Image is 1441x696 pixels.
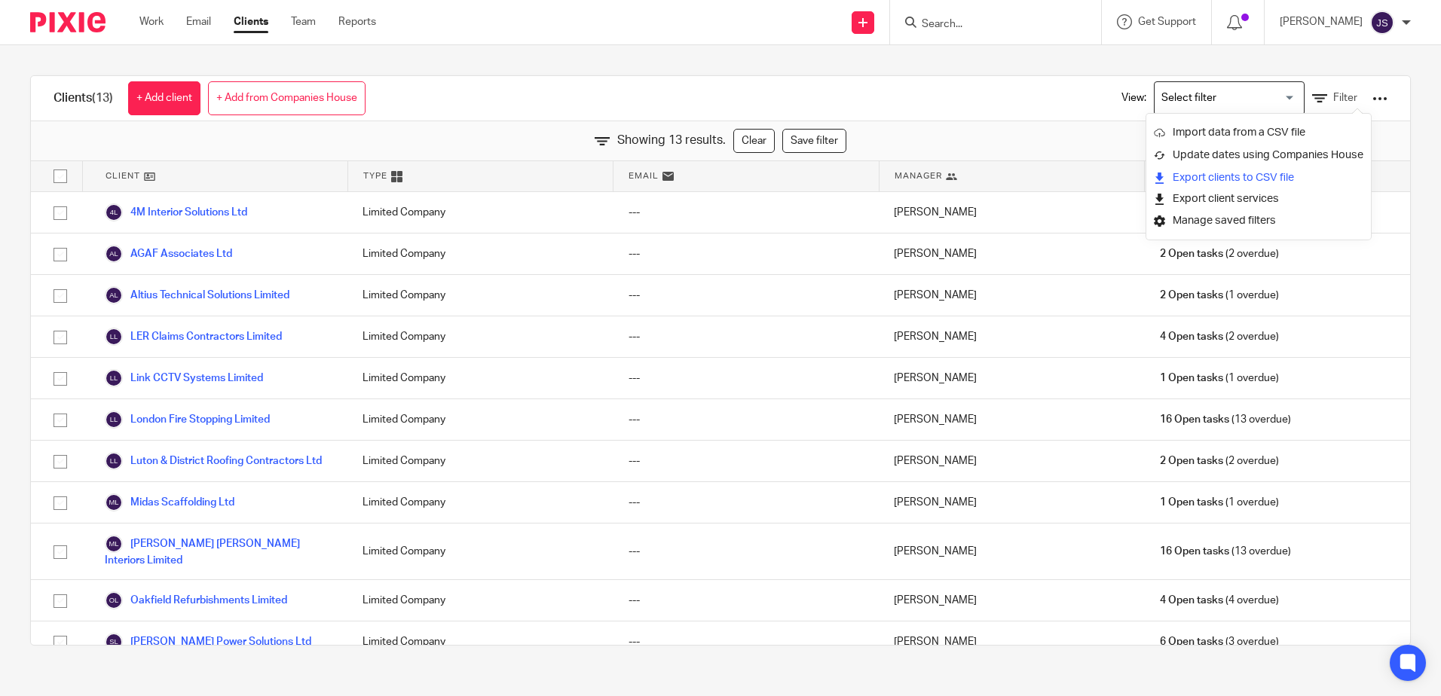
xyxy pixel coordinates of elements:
div: Limited Company [347,358,613,398]
a: + Add client [128,81,200,115]
span: 4 Open tasks [1160,593,1223,608]
div: [PERSON_NAME] [879,358,1144,398]
span: Manager [895,169,942,182]
span: Filter [1333,93,1357,103]
div: [PERSON_NAME] [879,621,1144,662]
img: svg%3E [105,286,123,304]
span: (2 overdue) [1160,329,1279,344]
img: svg%3E [105,452,123,470]
input: Search [920,18,1056,32]
span: (3 overdue) [1160,634,1279,649]
div: [PERSON_NAME] [879,316,1144,357]
img: Pixie [30,12,106,32]
img: svg%3E [105,535,123,553]
div: [PERSON_NAME] [879,234,1144,274]
a: Email [186,14,211,29]
span: 1 Open tasks [1160,495,1223,510]
span: (1 overdue) [1160,495,1279,510]
a: Manage saved filters [1154,209,1363,232]
div: --- [613,358,879,398]
div: [PERSON_NAME] [879,275,1144,316]
span: (13 overdue) [1160,544,1291,559]
div: Limited Company [347,275,613,316]
div: Limited Company [347,621,613,662]
div: --- [613,621,879,662]
span: (4 overdue) [1160,593,1279,608]
input: Search for option [1156,85,1296,111]
button: Export client services [1154,189,1279,209]
div: Limited Company [347,192,613,233]
a: Update dates using Companies House [1154,144,1363,166]
div: --- [613,399,879,440]
a: Reports [338,14,376,29]
a: Midas Scaffolding Ltd [105,493,234,511]
div: Limited Company [347,524,613,579]
span: (1 overdue) [1160,288,1279,303]
img: svg%3E [105,369,123,387]
div: [PERSON_NAME] [879,524,1144,579]
div: Limited Company [347,399,613,440]
a: Link CCTV Systems Limited [105,369,263,387]
a: + Add from Companies House [208,81,366,115]
div: --- [613,524,879,579]
div: [PERSON_NAME] [879,192,1144,233]
a: Work [139,14,164,29]
img: svg%3E [105,591,123,609]
span: 2 Open tasks [1160,288,1223,303]
p: [PERSON_NAME] [1280,14,1363,29]
img: svg%3E [1370,11,1394,35]
span: Showing 13 results. [617,132,726,149]
img: svg%3E [105,493,123,511]
span: Email [629,169,659,182]
div: --- [613,192,879,233]
img: svg%3E [105,633,123,651]
div: --- [613,234,879,274]
h1: Clients [54,90,113,106]
span: 16 Open tasks [1160,412,1229,427]
div: Limited Company [347,234,613,274]
a: LER Claims Contractors Limited [105,328,282,346]
span: Get Support [1138,17,1196,27]
div: --- [613,482,879,523]
a: Import data from a CSV file [1154,121,1363,144]
a: Clients [234,14,268,29]
img: svg%3E [105,203,123,221]
input: Select all [46,162,75,191]
span: (1 overdue) [1160,371,1279,386]
span: 16 Open tasks [1160,544,1229,559]
div: Limited Company [347,316,613,357]
span: 2 Open tasks [1160,453,1223,469]
a: Export clients to CSV file [1154,166,1363,189]
div: Search for option [1154,81,1305,115]
img: svg%3E [105,245,123,263]
span: 2 Open tasks [1160,246,1223,261]
div: --- [613,316,879,357]
a: Save filter [782,129,846,153]
a: Oakfield Refurbishments Limited [105,591,287,609]
span: 6 Open tasks [1160,634,1223,649]
div: [PERSON_NAME] [879,399,1144,440]
a: [PERSON_NAME] [PERSON_NAME] Interiors Limited [105,535,332,568]
div: View: [1099,76,1387,121]
span: Client [106,169,140,182]
span: (13) [92,92,113,104]
span: (13 overdue) [1160,412,1291,427]
div: Limited Company [347,441,613,481]
span: 1 Open tasks [1160,371,1223,386]
div: [PERSON_NAME] [879,482,1144,523]
div: --- [613,275,879,316]
img: svg%3E [105,411,123,429]
div: Limited Company [347,482,613,523]
span: (2 overdue) [1160,453,1279,469]
span: (2 overdue) [1160,246,1279,261]
a: 4M Interior Solutions Ltd [105,203,247,221]
div: [PERSON_NAME] [879,441,1144,481]
span: 4 Open tasks [1160,329,1223,344]
a: London Fire Stopping Limited [105,411,270,429]
span: Type [363,169,387,182]
div: --- [613,580,879,621]
div: [PERSON_NAME] [879,580,1144,621]
a: Luton & District Roofing Contractors Ltd [105,452,322,470]
a: Team [291,14,316,29]
a: Altius Technical Solutions Limited [105,286,289,304]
